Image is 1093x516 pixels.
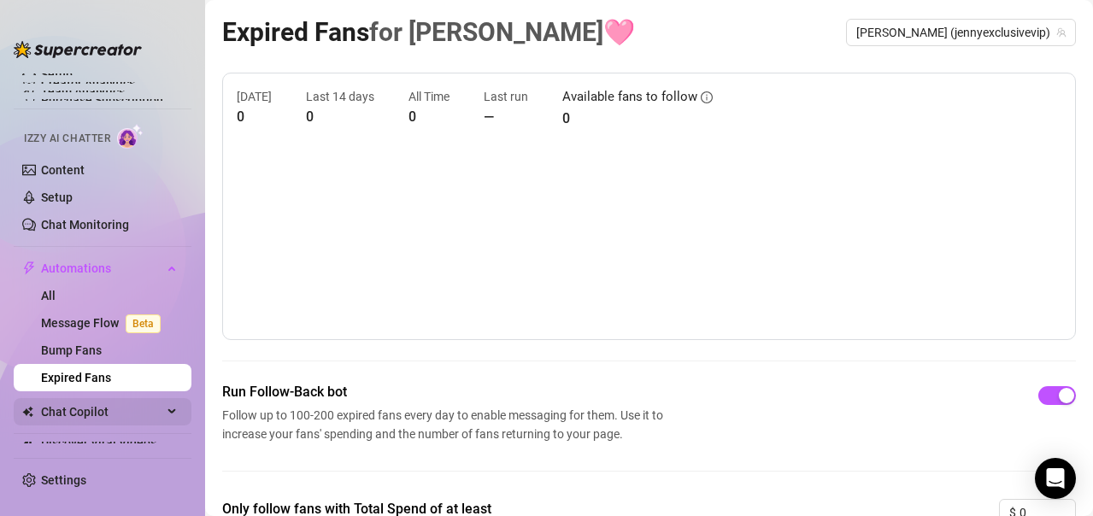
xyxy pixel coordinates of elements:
a: Expired Fans [41,371,111,384]
span: Follow up to 100-200 expired fans every day to enable messaging for them. Use it to increase your... [222,406,670,443]
article: 0 [562,108,713,129]
a: Setup [41,67,73,81]
span: info-circle [701,91,713,103]
a: Team Analytics [41,85,125,98]
a: Message FlowBeta [41,316,167,330]
span: Jenny🩷 (jennyexclusivevip) [856,20,1066,45]
a: Bump Fans [41,343,102,357]
a: Purchase Subscription [41,93,163,107]
article: — [484,106,528,127]
article: 0 [237,106,272,127]
span: Automations [41,255,162,282]
a: Setup [41,191,73,204]
article: Available fans to follow [562,87,697,108]
article: [DATE] [237,87,272,106]
span: thunderbolt [22,261,36,275]
a: Discover Viral Videos [41,436,156,449]
span: for [PERSON_NAME]🩷 [369,17,635,47]
span: Beta [126,314,161,333]
a: All [41,289,56,302]
article: Last run [484,87,528,106]
a: Content [41,163,85,177]
img: Chat Copilot [22,406,33,418]
span: Izzy AI Chatter [24,131,110,147]
span: Run Follow-Back bot [222,382,670,402]
div: Open Intercom Messenger [1035,458,1076,499]
img: logo-BBDzfeDw.svg [14,41,142,58]
a: Chat Monitoring [41,218,129,232]
span: Chat Copilot [41,398,162,425]
article: All Time [408,87,450,106]
img: AI Chatter [117,124,144,149]
article: Expired Fans [222,12,635,52]
a: Settings [41,473,86,487]
article: Last 14 days [306,87,374,106]
article: 0 [306,106,374,127]
span: team [1056,27,1067,38]
a: Creator Analytics [41,69,178,97]
article: 0 [408,106,450,127]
